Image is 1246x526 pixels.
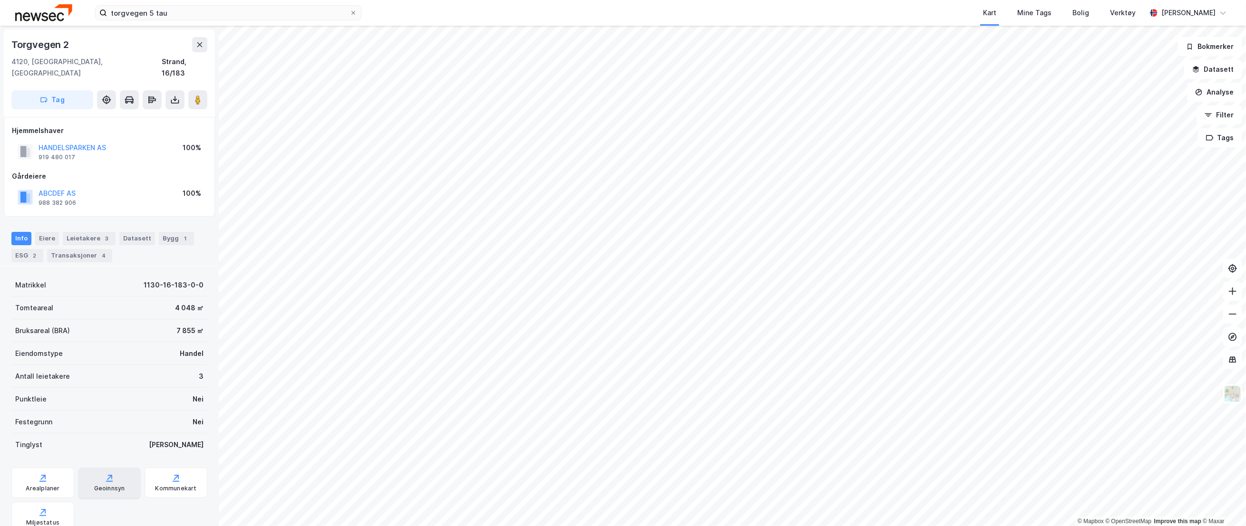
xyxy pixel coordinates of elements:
img: newsec-logo.f6e21ccffca1b3a03d2d.png [15,4,72,21]
div: Strand, 16/183 [162,56,207,79]
div: 4120, [GEOGRAPHIC_DATA], [GEOGRAPHIC_DATA] [11,56,162,79]
div: Festegrunn [15,416,52,428]
div: 988 382 906 [39,199,76,207]
div: Gårdeiere [12,171,207,182]
div: Bruksareal (BRA) [15,325,70,336]
div: Tomteareal [15,302,53,314]
div: 2 [30,251,39,260]
div: Leietakere [63,232,116,245]
div: Kontrollprogram for chat [1198,480,1246,526]
button: Bokmerker [1178,37,1242,56]
button: Tag [11,90,93,109]
div: Eiere [35,232,59,245]
div: 4 [99,251,108,260]
div: Mine Tags [1017,7,1051,19]
div: 7 855 ㎡ [176,325,204,336]
div: Handel [180,348,204,359]
div: [PERSON_NAME] [1161,7,1216,19]
div: Kart [983,7,996,19]
div: Bolig [1072,7,1089,19]
a: Mapbox [1078,518,1104,525]
div: 100% [183,142,201,153]
button: Datasett [1184,60,1242,79]
button: Filter [1197,105,1242,124]
div: Kommunekart [155,485,196,492]
div: Verktøy [1110,7,1136,19]
div: Eiendomstype [15,348,63,359]
div: 3 [102,234,112,243]
input: Søk på adresse, matrikkel, gårdeiere, leietakere eller personer [107,6,350,20]
a: Improve this map [1154,518,1201,525]
div: Info [11,232,31,245]
div: Geoinnsyn [94,485,125,492]
img: Z [1224,385,1242,403]
div: Bygg [159,232,194,245]
div: Arealplaner [26,485,59,492]
div: Torgvegen 2 [11,37,71,52]
div: Antall leietakere [15,371,70,382]
div: Transaksjoner [47,249,112,262]
div: 100% [183,188,201,199]
div: Datasett [119,232,155,245]
div: Matrikkel [15,279,46,291]
button: Tags [1198,128,1242,147]
div: Tinglyst [15,439,42,450]
div: ESG [11,249,43,262]
button: Analyse [1187,83,1242,102]
div: 1130-16-183-0-0 [144,279,204,291]
div: 4 048 ㎡ [175,302,204,314]
div: Nei [193,416,204,428]
a: OpenStreetMap [1106,518,1152,525]
div: Hjemmelshaver [12,125,207,136]
div: 919 480 017 [39,153,75,161]
div: 1 [181,234,190,243]
div: Nei [193,393,204,405]
div: Punktleie [15,393,47,405]
iframe: Chat Widget [1198,480,1246,526]
div: 3 [199,371,204,382]
div: [PERSON_NAME] [149,439,204,450]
